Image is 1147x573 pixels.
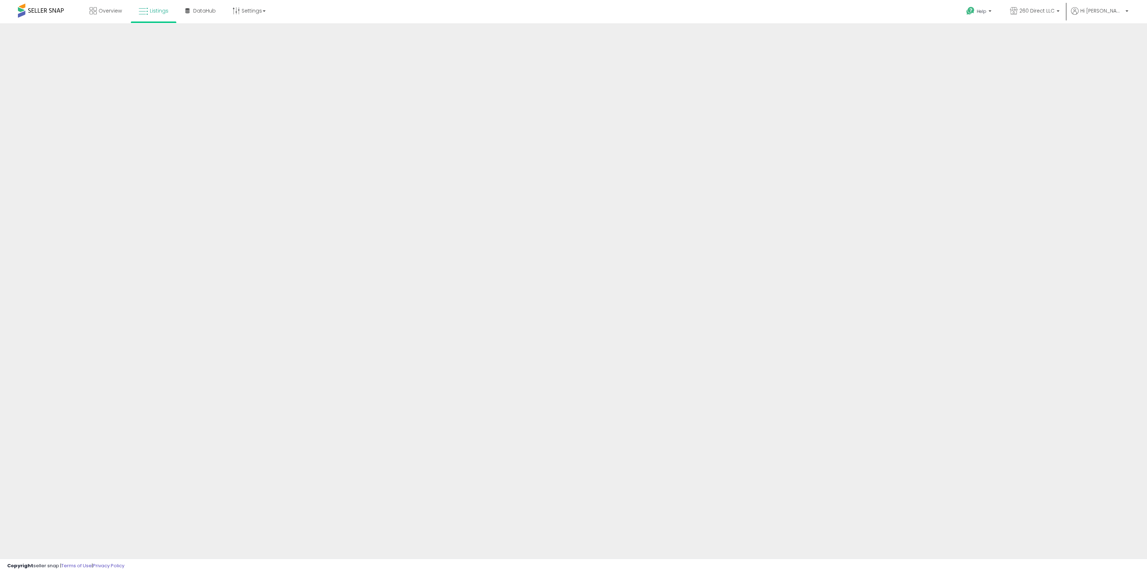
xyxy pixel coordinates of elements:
[977,8,986,14] span: Help
[961,1,999,23] a: Help
[1071,7,1128,23] a: Hi [PERSON_NAME]
[99,7,122,14] span: Overview
[193,7,216,14] span: DataHub
[966,6,975,15] i: Get Help
[1019,7,1055,14] span: 260 Direct LLC
[1080,7,1123,14] span: Hi [PERSON_NAME]
[150,7,168,14] span: Listings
